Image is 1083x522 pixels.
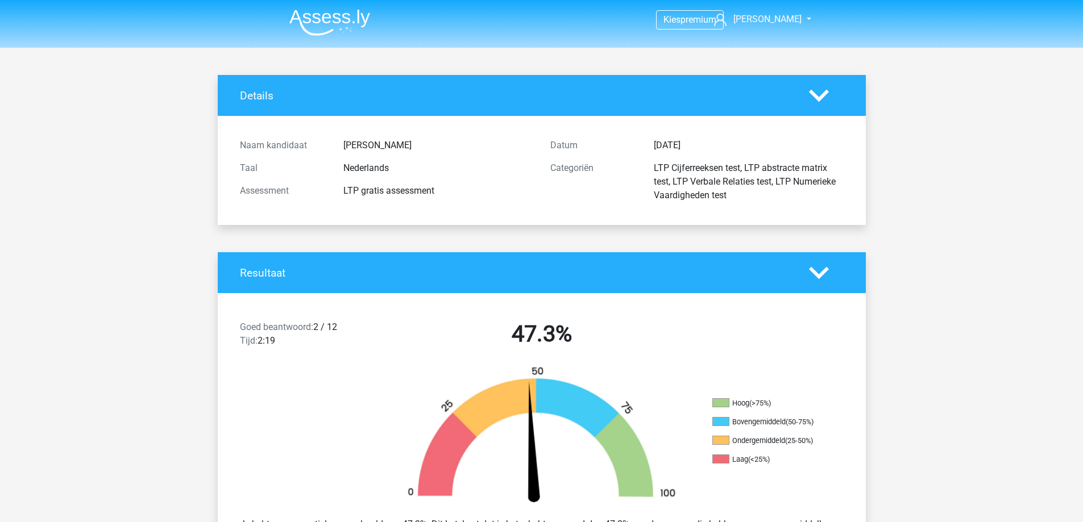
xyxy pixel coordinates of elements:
div: (<25%) [748,455,770,463]
div: Naam kandidaat [231,139,335,152]
div: 2 / 12 2:19 [231,320,387,352]
h4: Resultaat [240,266,792,279]
div: Datum [542,139,645,152]
span: [PERSON_NAME] [733,14,802,24]
li: Laag [712,454,826,465]
li: Hoog [712,398,826,408]
div: Taal [231,161,335,175]
div: (>75%) [749,399,771,407]
span: Goed beantwoord: [240,321,313,332]
div: LTP Cijferreeksen test, LTP abstracte matrix test, LTP Verbale Relaties test, LTP Numerieke Vaard... [645,161,852,202]
div: (50-75%) [786,417,814,426]
h4: Details [240,89,792,102]
span: Tijd: [240,335,258,346]
div: Nederlands [335,161,542,175]
div: (25-50%) [785,436,813,445]
img: Assessly [289,9,370,36]
div: Categoriën [542,161,645,202]
div: LTP gratis assessment [335,184,542,198]
div: [DATE] [645,139,852,152]
div: Assessment [231,184,335,198]
li: Bovengemiddeld [712,417,826,427]
span: premium [680,14,716,25]
h2: 47.3% [395,320,688,348]
img: 47.4317bf6c2bbb.png [388,366,695,508]
li: Ondergemiddeld [712,436,826,446]
div: [PERSON_NAME] [335,139,542,152]
a: [PERSON_NAME] [709,12,803,26]
a: Kiespremium [657,12,723,27]
span: Kies [663,14,680,25]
